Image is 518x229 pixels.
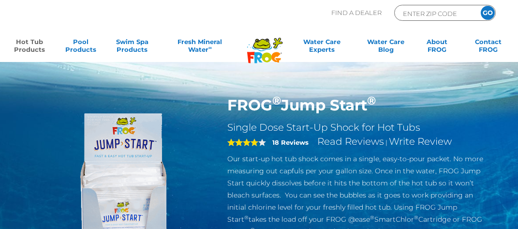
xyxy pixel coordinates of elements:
sup: ∞ [208,45,212,50]
a: Water CareExperts [289,38,355,57]
img: Frog Products Logo [242,25,288,63]
a: Fresh MineralWater∞ [163,38,237,57]
span: | [385,138,387,146]
h2: Single Dose Start-Up Shock for Hot Tubs [227,122,484,134]
strong: 18 Reviews [272,138,309,146]
a: Read Reviews [317,136,384,147]
a: Write Review [389,136,452,147]
a: PoolProducts [61,38,101,57]
a: Swim SpaProducts [112,38,152,57]
a: ContactFROG [468,38,508,57]
sup: ® [272,93,281,107]
sup: ® [370,214,374,221]
input: GO [481,6,495,20]
span: 4 [227,138,258,146]
a: Hot TubProducts [10,38,49,57]
sup: ® [414,214,418,221]
sup: ® [244,214,249,221]
p: Find A Dealer [331,5,382,21]
sup: ® [367,93,376,107]
a: AboutFROG [417,38,457,57]
h1: FROG Jump Start [227,96,484,114]
a: Water CareBlog [366,38,405,57]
